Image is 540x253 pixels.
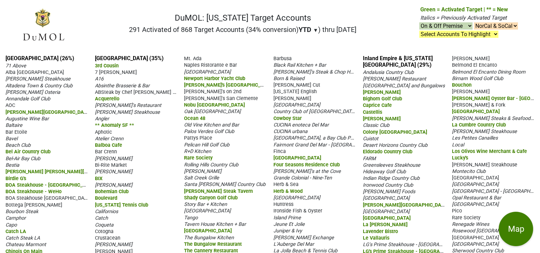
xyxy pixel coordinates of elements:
[6,76,71,82] span: [PERSON_NAME] Steakhouse
[452,122,506,128] span: La Cumbre Country Club
[6,156,40,162] span: Bel-Air Bay Club
[22,8,65,42] img: DuMOL
[95,215,108,221] span: Catch
[184,142,229,148] span: Pelican Hill Golf Club
[273,162,340,168] span: Four Seasons Residence Club
[184,201,227,207] span: Story Bar + Kitchen
[95,195,117,201] span: Boulevard
[273,215,301,221] span: Island Prime
[363,215,411,221] span: [GEOGRAPHIC_DATA]
[95,142,122,148] span: Balboa Cafe
[6,102,15,108] span: AOC
[452,241,499,247] span: [GEOGRAPHIC_DATA]
[273,108,393,114] span: Country Club of [GEOGRAPHIC_DATA][PERSON_NAME]
[363,142,428,148] span: Desert Horizons Country Club
[6,189,62,195] span: BOA Steakhouse - WeHo
[6,229,26,234] span: Catch LA
[452,175,499,181] span: [GEOGRAPHIC_DATA]
[273,201,293,207] span: Huntress
[273,228,302,234] span: Juniper & Ivy
[363,229,398,234] span: Lavender Bistro
[95,89,184,95] span: ABSteak by Chef [PERSON_NAME] Back
[6,235,40,241] span: Catch Steak LA
[6,55,74,62] a: [GEOGRAPHIC_DATA] (26%)
[6,83,73,89] span: Altadena Town & Country Club
[6,142,31,148] span: Beach Club
[363,189,415,195] span: [PERSON_NAME] Foods
[184,228,232,234] span: [GEOGRAPHIC_DATA]
[184,56,202,62] span: Mt. Ada
[499,212,533,246] button: Map
[184,109,241,114] span: Oak [GEOGRAPHIC_DATA]
[273,155,321,161] span: [GEOGRAPHIC_DATA]
[95,102,161,108] span: [PERSON_NAME]'s Restaurant
[6,215,26,221] span: Camphor
[363,235,389,241] span: Le Vallauris
[452,235,499,241] span: [GEOGRAPHIC_DATA]
[6,109,91,115] span: [PERSON_NAME][GEOGRAPHIC_DATA]
[363,109,382,115] span: Castellis
[184,89,241,95] span: [PERSON_NAME]'s on 2nd
[129,25,356,34] h2: 291 Activated of 868 Target Accounts (34% conversion) ) thru [DATE]
[184,215,198,221] span: Tango
[363,55,433,68] a: Inland Empire & [US_STATE][GEOGRAPHIC_DATA] (29%)
[363,201,449,208] span: [PERSON_NAME][GEOGRAPHIC_DATA]
[95,116,109,122] span: Angler
[184,102,245,108] span: Nobu [GEOGRAPHIC_DATA]
[184,122,239,128] span: Old Vine Kitchen and Bar
[452,228,523,234] span: Rosewood [GEOGRAPHIC_DATA]
[452,82,472,88] span: Bouchon
[363,156,376,162] span: FARM
[363,116,401,122] span: [PERSON_NAME]
[6,162,19,168] span: Bestia
[184,81,274,88] span: [PERSON_NAME]'s [GEOGRAPHIC_DATA]
[95,109,160,115] span: [PERSON_NAME] Steakhouse
[6,181,134,188] span: BOA Steakhouse - [GEOGRAPHIC_DATA][PERSON_NAME]
[6,129,27,135] span: Bar Etoile
[452,155,468,161] span: Lucky's
[95,209,118,214] span: Californios
[95,129,112,135] span: Aphotic
[273,181,299,187] span: Herb & Sea
[273,208,322,214] span: Ironside Fish & Oyster
[452,208,462,214] span: Pico
[452,62,497,68] span: Belmond El Encanto
[95,176,102,181] span: BIX
[95,83,150,89] span: Absinthe Brasserie & Bar
[184,155,213,161] span: Rare Society
[452,148,527,154] span: Los Olivos Wine Merchant & Cafe
[452,109,500,114] span: [GEOGRAPHIC_DATA]
[273,141,378,148] span: Fairmont Grand Del Mar - [GEOGRAPHIC_DATA]
[184,162,238,168] span: Rolling Hills Country Club
[95,162,127,168] span: Bi-Rite Market
[273,221,305,227] span: Jeune Et Jolie
[299,25,311,34] span: YTD
[95,69,137,75] span: 7 [PERSON_NAME]
[95,55,164,62] a: [GEOGRAPHIC_DATA] (35%)
[273,102,320,108] span: [GEOGRAPHIC_DATA]
[95,189,129,195] span: Bohemian Club
[6,149,51,155] span: Bel Air Country Club
[95,242,132,247] span: [PERSON_NAME]
[95,149,117,155] span: Bar Crenn
[6,96,50,102] span: Annandale Golf Club
[452,162,517,168] span: [PERSON_NAME] Steakhouse
[184,69,231,75] span: [GEOGRAPHIC_DATA]
[452,168,486,174] span: Montecito Club
[363,102,392,108] span: Caprice Cafe
[452,221,489,227] span: Renegade Wines
[363,162,420,168] span: Greensleeves Steakhouse
[6,209,38,214] span: Bourbon Steak
[452,195,501,201] span: Opal Restaurant & Bar
[363,241,465,247] span: LG's Prime Steakhouse - [GEOGRAPHIC_DATA]
[184,62,237,68] span: Naples Ristorante e Bar
[363,149,412,155] span: Eldorado Country Club
[363,89,401,95] span: [PERSON_NAME]
[363,69,414,75] span: Andalusia Country Club
[6,69,64,75] span: Alba [GEOGRAPHIC_DATA]
[420,14,507,21] span: Italics = Previously Activated Target
[273,82,320,88] span: [PERSON_NAME] Cut
[313,27,318,33] span: ▼
[452,69,526,75] span: Belmond El Encanto Dining Room
[273,235,334,241] span: [PERSON_NAME] Exchange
